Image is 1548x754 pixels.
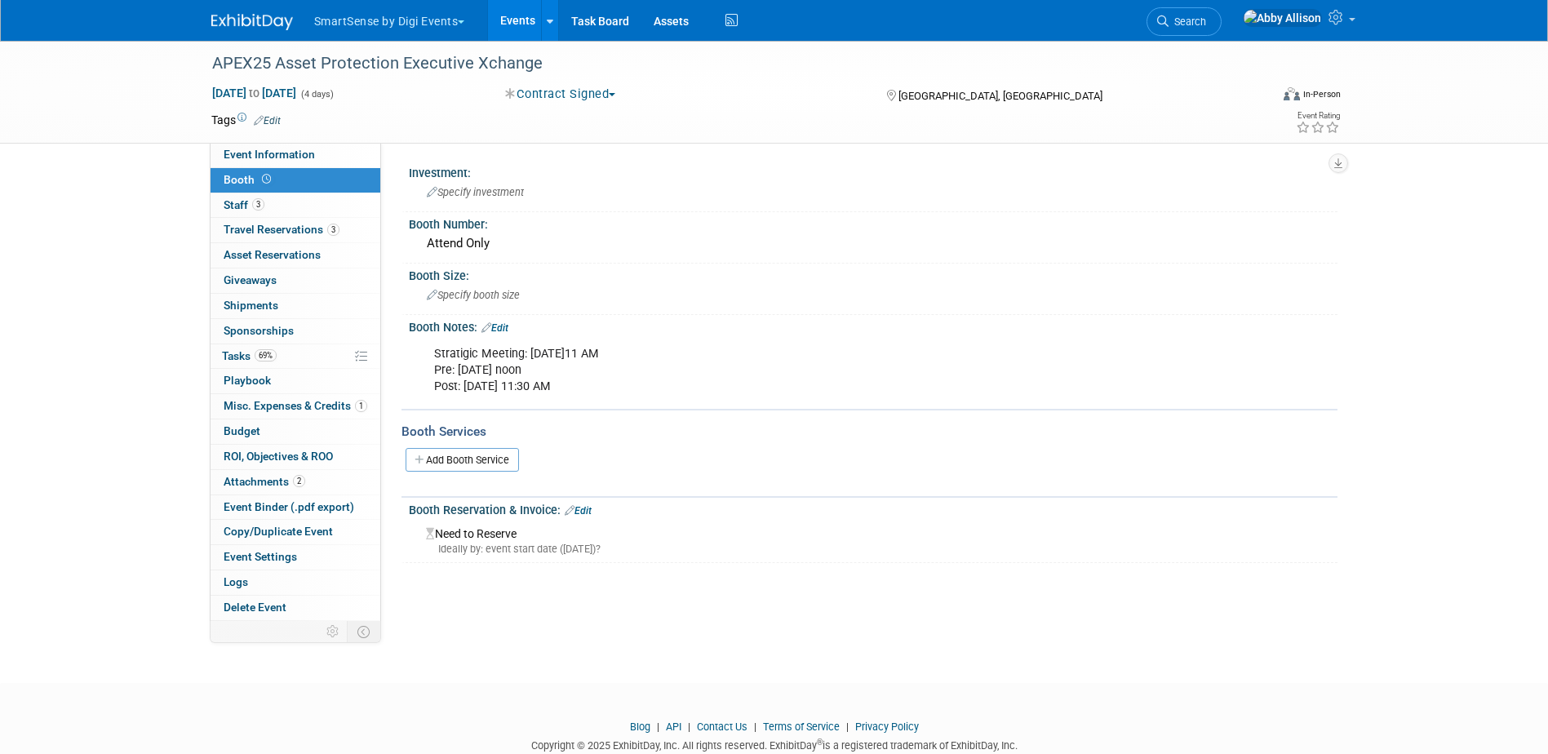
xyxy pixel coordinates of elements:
[842,721,853,733] span: |
[750,721,761,733] span: |
[224,575,248,588] span: Logs
[409,498,1337,519] div: Booth Reservation & Invoice:
[255,349,277,361] span: 69%
[211,243,380,268] a: Asset Reservations
[409,315,1337,336] div: Booth Notes:
[211,419,380,444] a: Budget
[898,90,1102,102] span: [GEOGRAPHIC_DATA], [GEOGRAPHIC_DATA]
[211,193,380,218] a: Staff3
[1296,112,1340,120] div: Event Rating
[211,268,380,293] a: Giveaways
[224,525,333,538] span: Copy/Duplicate Event
[224,248,321,261] span: Asset Reservations
[211,319,380,344] a: Sponsorships
[224,273,277,286] span: Giveaways
[224,500,354,513] span: Event Binder (.pdf export)
[224,299,278,312] span: Shipments
[423,338,1158,403] div: Stratigic Meeting: [DATE]11 AM Pre: [DATE] noon Post: [DATE] 11:30 AM
[684,721,694,733] span: |
[355,400,367,412] span: 1
[426,542,1325,557] div: Ideally by: event start date ([DATE])?
[481,322,508,334] a: Edit
[211,86,297,100] span: [DATE] [DATE]
[224,223,339,236] span: Travel Reservations
[409,212,1337,233] div: Booth Number:
[653,721,663,733] span: |
[327,224,339,236] span: 3
[565,505,592,517] a: Edit
[224,173,274,186] span: Booth
[224,399,367,412] span: Misc. Expenses & Credits
[259,173,274,185] span: Booth not reserved yet
[211,495,380,520] a: Event Binder (.pdf export)
[1284,87,1300,100] img: Format-Inperson.png
[1169,16,1206,28] span: Search
[421,231,1325,256] div: Attend Only
[1147,7,1222,36] a: Search
[222,349,277,362] span: Tasks
[211,520,380,544] a: Copy/Duplicate Event
[855,721,919,733] a: Privacy Policy
[211,545,380,570] a: Event Settings
[299,89,334,100] span: (4 days)
[211,369,380,393] a: Playbook
[1302,88,1341,100] div: In-Person
[211,596,380,620] a: Delete Event
[224,374,271,387] span: Playbook
[211,445,380,469] a: ROI, Objectives & ROO
[406,448,519,472] a: Add Booth Service
[763,721,840,733] a: Terms of Service
[427,186,524,198] span: Specify investment
[409,161,1337,181] div: Investment:
[246,86,262,100] span: to
[421,521,1325,557] div: Need to Reserve
[401,423,1337,441] div: Booth Services
[211,570,380,595] a: Logs
[224,324,294,337] span: Sponsorships
[319,621,348,642] td: Personalize Event Tab Strip
[254,115,281,126] a: Edit
[211,470,380,495] a: Attachments2
[499,86,622,103] button: Contract Signed
[224,424,260,437] span: Budget
[630,721,650,733] a: Blog
[224,475,305,488] span: Attachments
[1243,9,1322,27] img: Abby Allison
[211,14,293,30] img: ExhibitDay
[224,601,286,614] span: Delete Event
[666,721,681,733] a: API
[224,550,297,563] span: Event Settings
[224,148,315,161] span: Event Information
[347,621,380,642] td: Toggle Event Tabs
[409,264,1337,284] div: Booth Size:
[211,344,380,369] a: Tasks69%
[211,394,380,419] a: Misc. Expenses & Credits1
[252,198,264,211] span: 3
[211,143,380,167] a: Event Information
[224,198,264,211] span: Staff
[206,49,1245,78] div: APEX25 Asset Protection Executive Xchange
[697,721,747,733] a: Contact Us
[1173,85,1342,109] div: Event Format
[211,218,380,242] a: Travel Reservations3
[224,450,333,463] span: ROI, Objectives & ROO
[817,738,823,747] sup: ®
[211,294,380,318] a: Shipments
[427,289,520,301] span: Specify booth size
[211,112,281,128] td: Tags
[211,168,380,193] a: Booth
[293,475,305,487] span: 2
